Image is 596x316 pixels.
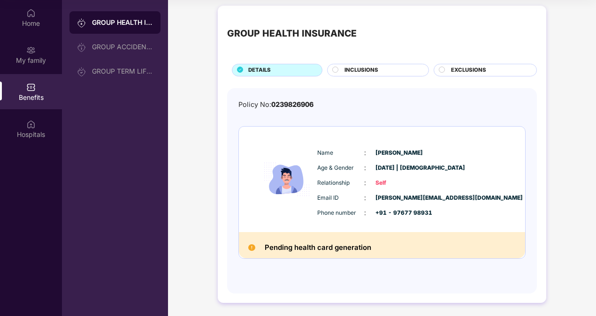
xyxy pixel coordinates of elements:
[77,18,86,28] img: svg+xml;base64,PHN2ZyB3aWR0aD0iMjAiIGhlaWdodD0iMjAiIHZpZXdCb3g9IjAgMCAyMCAyMCIgZmlsbD0ibm9uZSIgeG...
[451,66,486,75] span: EXCLUSIONS
[92,68,153,75] div: GROUP TERM LIFE INSURANCE
[26,45,36,55] img: svg+xml;base64,PHN2ZyB3aWR0aD0iMjAiIGhlaWdodD0iMjAiIHZpZXdCb3g9IjAgMCAyMCAyMCIgZmlsbD0ibm9uZSIgeG...
[364,178,366,188] span: :
[26,120,36,129] img: svg+xml;base64,PHN2ZyBpZD0iSG9zcGl0YWxzIiB4bWxucz0iaHR0cDovL3d3dy53My5vcmcvMjAwMC9zdmciIHdpZHRoPS...
[265,241,371,254] h2: Pending health card generation
[375,179,422,188] span: Self
[271,100,313,108] span: 0239826906
[77,43,86,52] img: svg+xml;base64,PHN2ZyB3aWR0aD0iMjAiIGhlaWdodD0iMjAiIHZpZXdCb3g9IjAgMCAyMCAyMCIgZmlsbD0ibm9uZSIgeG...
[375,149,422,158] span: [PERSON_NAME]
[364,148,366,158] span: :
[248,244,255,251] img: Pending
[375,209,422,218] span: +91 - 97677 98931
[317,164,364,173] span: Age & Gender
[26,8,36,18] img: svg+xml;base64,PHN2ZyBpZD0iSG9tZSIgeG1sbnM9Imh0dHA6Ly93d3cudzMub3JnLzIwMDAvc3ZnIiB3aWR0aD0iMjAiIG...
[92,18,153,27] div: GROUP HEALTH INSURANCE
[238,99,313,110] div: Policy No:
[364,193,366,203] span: :
[364,163,366,173] span: :
[77,67,86,76] img: svg+xml;base64,PHN2ZyB3aWR0aD0iMjAiIGhlaWdodD0iMjAiIHZpZXdCb3g9IjAgMCAyMCAyMCIgZmlsbD0ibm9uZSIgeG...
[259,141,315,218] img: icon
[317,194,364,203] span: Email ID
[317,209,364,218] span: Phone number
[317,149,364,158] span: Name
[92,43,153,51] div: GROUP ACCIDENTAL INSURANCE
[375,194,422,203] span: [PERSON_NAME][EMAIL_ADDRESS][DOMAIN_NAME]
[364,208,366,218] span: :
[248,66,271,75] span: DETAILS
[227,26,357,41] div: GROUP HEALTH INSURANCE
[317,179,364,188] span: Relationship
[344,66,378,75] span: INCLUSIONS
[375,164,422,173] span: [DATE] | [DEMOGRAPHIC_DATA]
[26,83,36,92] img: svg+xml;base64,PHN2ZyBpZD0iQmVuZWZpdHMiIHhtbG5zPSJodHRwOi8vd3d3LnczLm9yZy8yMDAwL3N2ZyIgd2lkdGg9Ij...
